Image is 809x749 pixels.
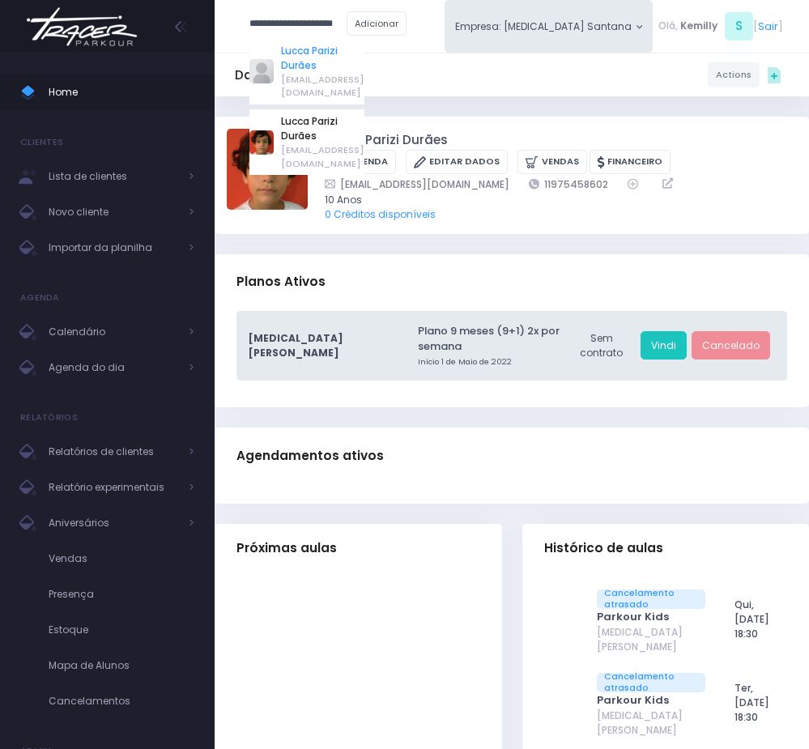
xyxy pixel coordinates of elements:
[227,129,308,210] img: Lucca Parizi Durães
[325,177,509,192] a: [EMAIL_ADDRESS][DOMAIN_NAME]
[236,259,326,306] h3: Planos Ativos
[758,19,778,34] a: Sair
[418,356,563,368] small: Início 1 de Maio de 2022
[236,541,337,555] span: Próximas aulas
[597,709,706,738] span: [MEDICAL_DATA] [PERSON_NAME]
[418,323,563,355] a: Plano 9 meses (9+1) 2x por semana
[20,282,60,314] h4: Agenda
[49,441,178,462] span: Relatórios de clientes
[20,126,63,159] h4: Clientes
[641,331,687,360] a: Vindi
[249,331,394,360] span: [MEDICAL_DATA] [PERSON_NAME]
[734,681,769,724] span: Ter, [DATE] 18:30
[236,432,384,479] h3: Agendamentos ativos
[725,12,753,40] span: S
[517,150,586,175] a: Vendas
[529,177,608,192] a: 11975458602
[708,62,760,87] a: Actions
[325,207,436,221] a: 0 Créditos disponíveis
[597,673,706,692] span: Cancelamento atrasado
[653,10,789,43] div: [ ]
[544,541,663,555] span: Histórico de aulas
[49,548,194,569] span: Vendas
[325,193,777,207] span: 10 Anos
[347,11,407,36] a: Adicionar
[49,202,178,223] span: Novo cliente
[406,150,508,175] a: Editar Dados
[49,584,194,605] span: Presença
[597,589,706,609] span: Cancelamento atrasado
[680,19,717,33] span: Kemilly
[281,44,364,73] a: Lucca Parizi Durães
[597,692,669,708] a: Parkour Kids
[49,82,194,103] span: Home
[597,625,706,654] span: [MEDICAL_DATA] [PERSON_NAME]
[49,655,194,676] span: Mapa de Alunos
[49,321,178,343] span: Calendário
[325,131,448,150] a: Lucca Parizi Durães
[49,477,178,498] span: Relatório experimentais
[49,166,178,187] span: Lista de clientes
[49,357,178,378] span: Agenda do dia
[597,609,669,624] a: Parkour Kids
[281,114,364,143] a: Lucca Parizi Durães
[281,73,364,100] span: [EMAIL_ADDRESS][DOMAIN_NAME]
[567,324,636,368] div: Sem contrato
[590,150,671,175] a: Financeiro
[49,691,194,712] span: Cancelamentos
[49,513,178,534] span: Aniversários
[49,237,178,258] span: Importar da planilha
[734,598,769,640] span: Qui, [DATE] 18:30
[235,68,307,83] h5: Dashboard
[658,19,678,33] span: Olá,
[20,402,78,434] h4: Relatórios
[49,619,194,640] span: Estoque
[281,143,364,170] span: [EMAIL_ADDRESS][DOMAIN_NAME]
